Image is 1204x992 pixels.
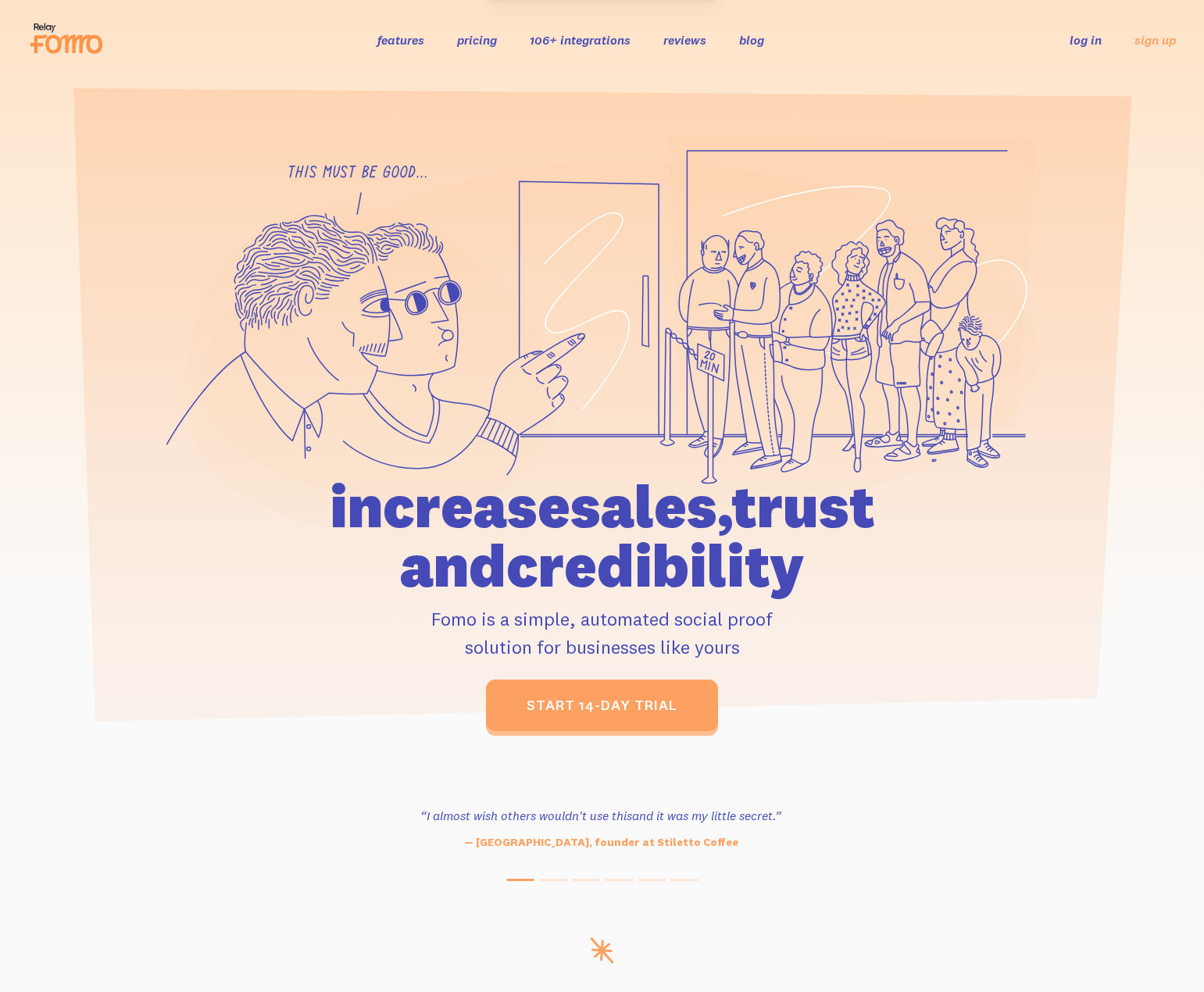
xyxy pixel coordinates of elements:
a: 106+ integrations [530,32,631,48]
h1: increase sales, trust and credibility [241,476,964,595]
p: — [GEOGRAPHIC_DATA], founder at Stiletto Coffee [388,834,814,851]
a: pricing [457,32,497,48]
a: log in [1070,32,1102,48]
a: blog [739,32,764,48]
a: features [377,32,424,48]
a: start 14-day trial [486,680,718,731]
h3: “I almost wish others wouldn't use this and it was my little secret.” [388,806,814,825]
a: sign up [1134,32,1176,48]
p: Fomo is a simple, automated social proof solution for businesses like yours [241,605,964,661]
a: reviews [663,32,706,48]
